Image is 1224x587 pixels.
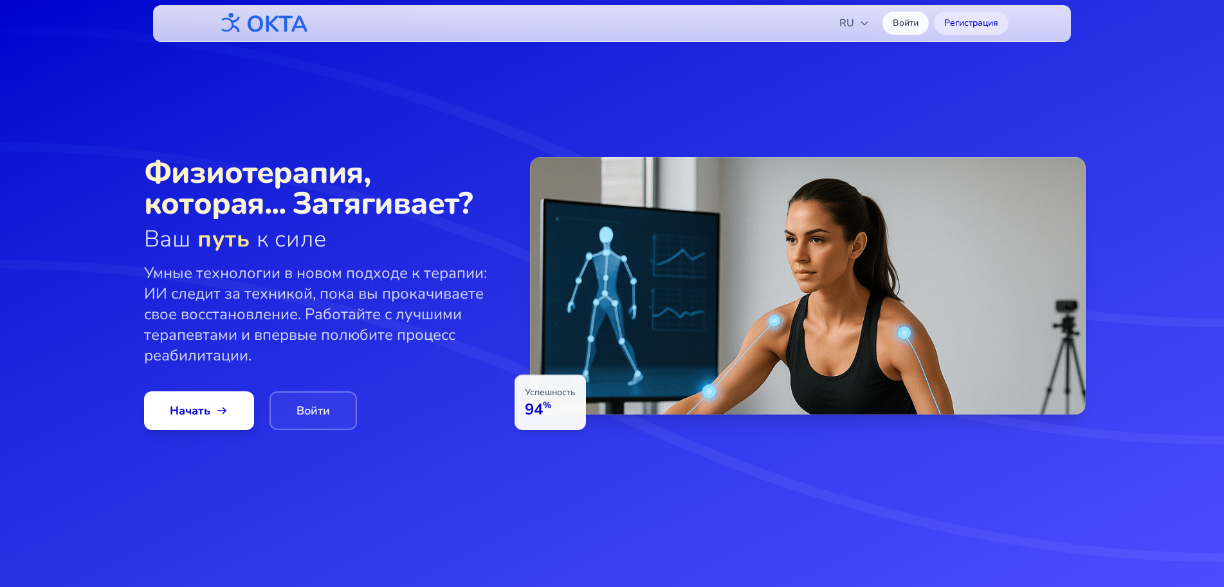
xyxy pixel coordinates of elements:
a: Войти [269,391,357,430]
p: 94 [525,399,576,420]
span: Начать [170,402,228,420]
p: Умные технологии в новом подходе к терапии: ИИ следит за техникой, пока вы прокачиваете свое восс... [144,263,504,366]
span: RU [839,15,870,31]
button: RU [832,10,877,36]
a: Регистрация [934,12,1009,35]
a: Начать [144,391,254,430]
img: OKTA logo [216,6,309,40]
span: Ваш к силе [144,227,504,252]
a: Войти [882,12,929,35]
p: Успешность [525,386,576,399]
span: Физиотерапия, которая... Затягивает? [144,157,504,219]
span: путь [197,223,250,255]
